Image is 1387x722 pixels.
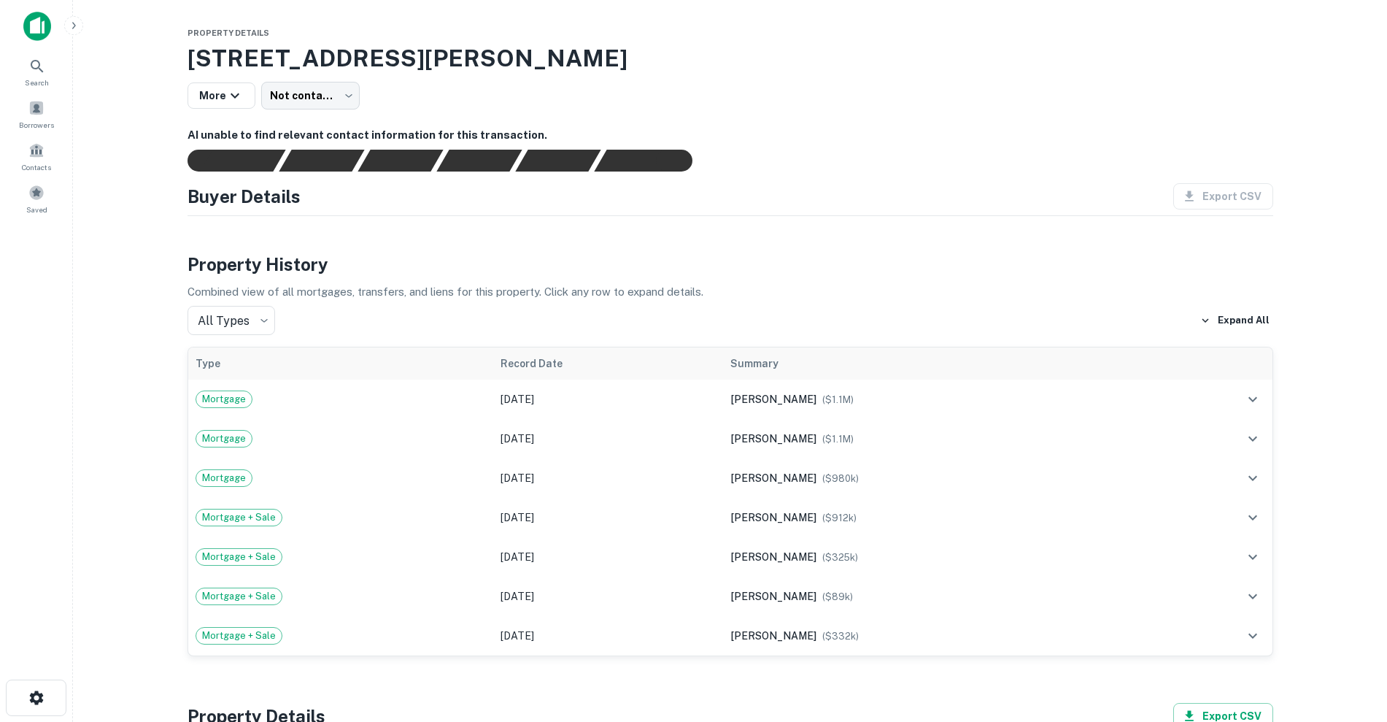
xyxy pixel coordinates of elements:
[730,512,816,523] span: [PERSON_NAME]
[25,77,49,88] span: Search
[196,471,252,485] span: Mortgage
[4,179,69,218] a: Saved
[730,551,816,563] span: [PERSON_NAME]
[730,630,816,642] span: [PERSON_NAME]
[493,419,724,458] td: [DATE]
[196,510,282,525] span: Mortgage + Sale
[188,41,1273,76] h3: [STREET_ADDRESS][PERSON_NAME]
[493,458,724,498] td: [DATE]
[595,150,710,172] div: AI fulfillment process complete.
[196,431,252,446] span: Mortgage
[1314,605,1387,675] iframe: Chat Widget
[493,380,724,419] td: [DATE]
[188,306,275,335] div: All Types
[730,393,816,405] span: [PERSON_NAME]
[23,12,51,41] img: capitalize-icon.png
[822,434,854,445] span: ($ 1.1M )
[515,150,600,172] div: Principals found, still searching for contact information. This may take time...
[1240,545,1265,569] button: expand row
[26,204,47,215] span: Saved
[196,629,282,643] span: Mortgage + Sale
[493,347,724,380] th: Record Date
[493,577,724,616] td: [DATE]
[188,127,1273,144] h6: AI unable to find relevant contact information for this transaction.
[493,498,724,537] td: [DATE]
[1240,505,1265,530] button: expand row
[1240,623,1265,648] button: expand row
[4,137,69,176] a: Contacts
[493,616,724,656] td: [DATE]
[822,591,853,602] span: ($ 89k )
[279,150,364,172] div: Your request is received and processing...
[1240,584,1265,609] button: expand row
[188,28,269,37] span: Property Details
[4,94,69,134] a: Borrowers
[1240,426,1265,451] button: expand row
[261,82,360,110] div: Not contacted
[170,150,279,172] div: Sending borrower request to AI...
[730,591,816,602] span: [PERSON_NAME]
[196,589,282,604] span: Mortgage + Sale
[188,251,1273,277] h4: Property History
[730,433,816,445] span: [PERSON_NAME]
[188,82,255,109] button: More
[196,550,282,564] span: Mortgage + Sale
[723,347,1154,380] th: Summary
[1240,387,1265,412] button: expand row
[19,119,54,131] span: Borrowers
[822,473,859,484] span: ($ 980k )
[822,394,854,405] span: ($ 1.1M )
[822,512,857,523] span: ($ 912k )
[1240,466,1265,491] button: expand row
[436,150,522,172] div: Principals found, AI now looking for contact information...
[730,472,816,484] span: [PERSON_NAME]
[188,183,301,210] h4: Buyer Details
[188,347,493,380] th: Type
[1197,310,1273,331] button: Expand All
[358,150,443,172] div: Documents found, AI parsing details...
[493,537,724,577] td: [DATE]
[822,552,858,563] span: ($ 325k )
[822,631,859,642] span: ($ 332k )
[22,161,51,173] span: Contacts
[196,392,252,407] span: Mortgage
[4,52,69,91] a: Search
[188,283,1273,301] p: Combined view of all mortgages, transfers, and liens for this property. Click any row to expand d...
